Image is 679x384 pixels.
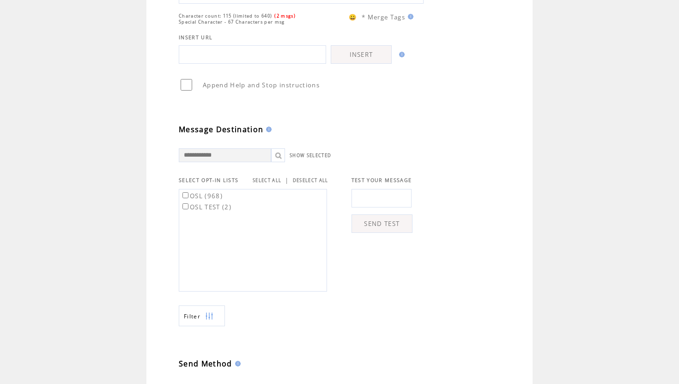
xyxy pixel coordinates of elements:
img: help.gif [396,52,405,57]
span: Append Help and Stop instructions [203,81,320,89]
a: SELECT ALL [253,177,281,183]
a: SHOW SELECTED [290,152,331,158]
a: SEND TEST [352,214,412,233]
a: DESELECT ALL [293,177,328,183]
input: OSL (968) [182,192,188,198]
span: * Merge Tags [362,13,405,21]
span: 😀 [349,13,357,21]
input: OSL TEST (2) [182,203,188,209]
span: Message Destination [179,124,263,134]
span: Special Character - 67 Characters per msg [179,19,285,25]
span: Character count: 115 (limited to 640) [179,13,272,19]
span: | [285,176,289,184]
label: OSL (968) [181,192,223,200]
span: (2 msgs) [274,13,296,19]
a: INSERT [331,45,392,64]
span: SELECT OPT-IN LISTS [179,177,238,183]
span: Show filters [184,312,200,320]
span: INSERT URL [179,34,212,41]
span: TEST YOUR MESSAGE [352,177,412,183]
a: Filter [179,305,225,326]
img: filters.png [205,306,213,327]
img: help.gif [405,14,413,19]
label: OSL TEST (2) [181,203,231,211]
img: help.gif [232,361,241,366]
img: help.gif [263,127,272,132]
span: Send Method [179,359,232,369]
